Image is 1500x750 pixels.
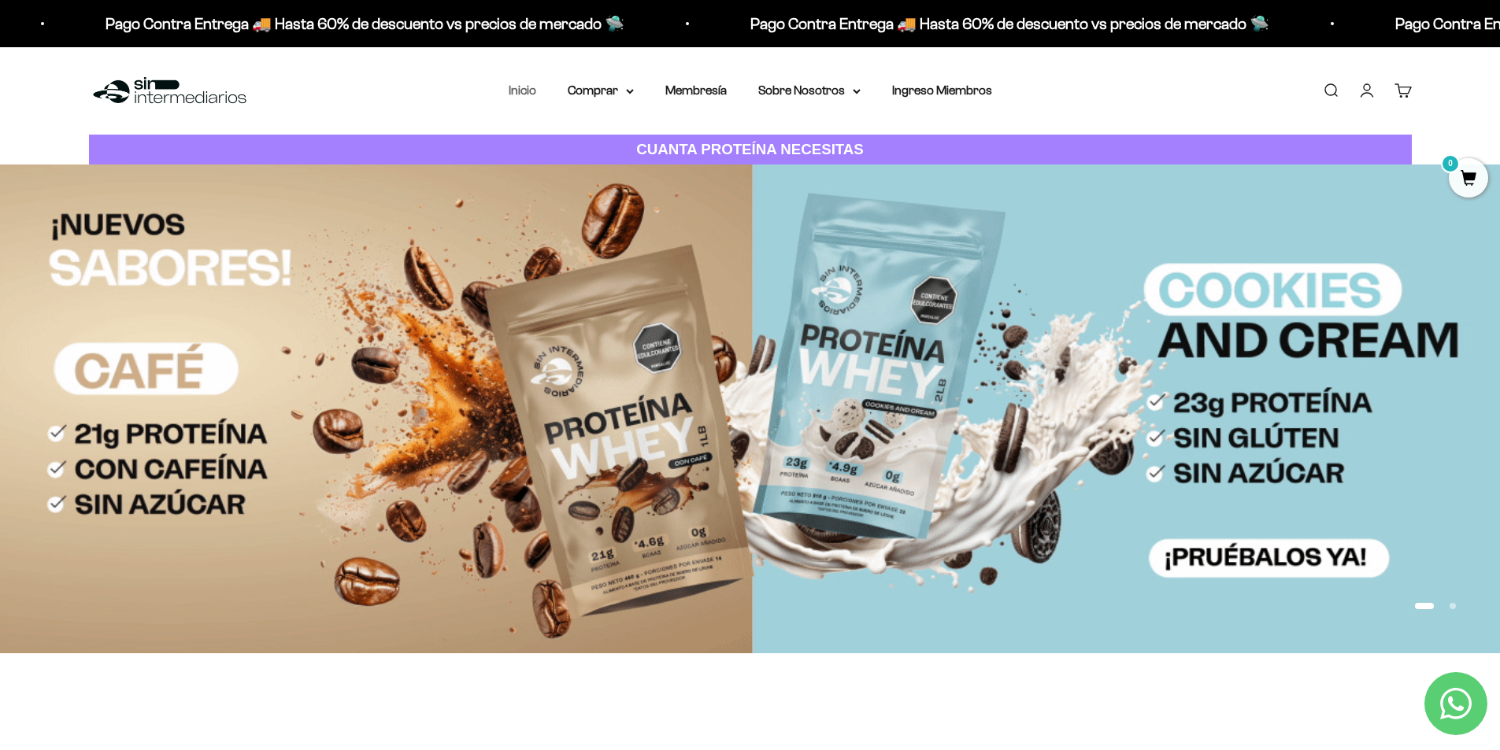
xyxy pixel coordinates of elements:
strong: CUANTA PROTEÍNA NECESITAS [636,141,864,157]
a: Ingreso Miembros [892,83,992,97]
a: CUANTA PROTEÍNA NECESITAS [89,135,1412,165]
mark: 0 [1441,154,1460,173]
a: 0 [1449,171,1488,188]
a: Inicio [509,83,536,97]
a: Membresía [665,83,727,97]
p: Pago Contra Entrega 🚚 Hasta 60% de descuento vs precios de mercado 🛸 [750,11,1269,36]
summary: Sobre Nosotros [758,80,861,101]
summary: Comprar [568,80,634,101]
p: Pago Contra Entrega 🚚 Hasta 60% de descuento vs precios de mercado 🛸 [106,11,624,36]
